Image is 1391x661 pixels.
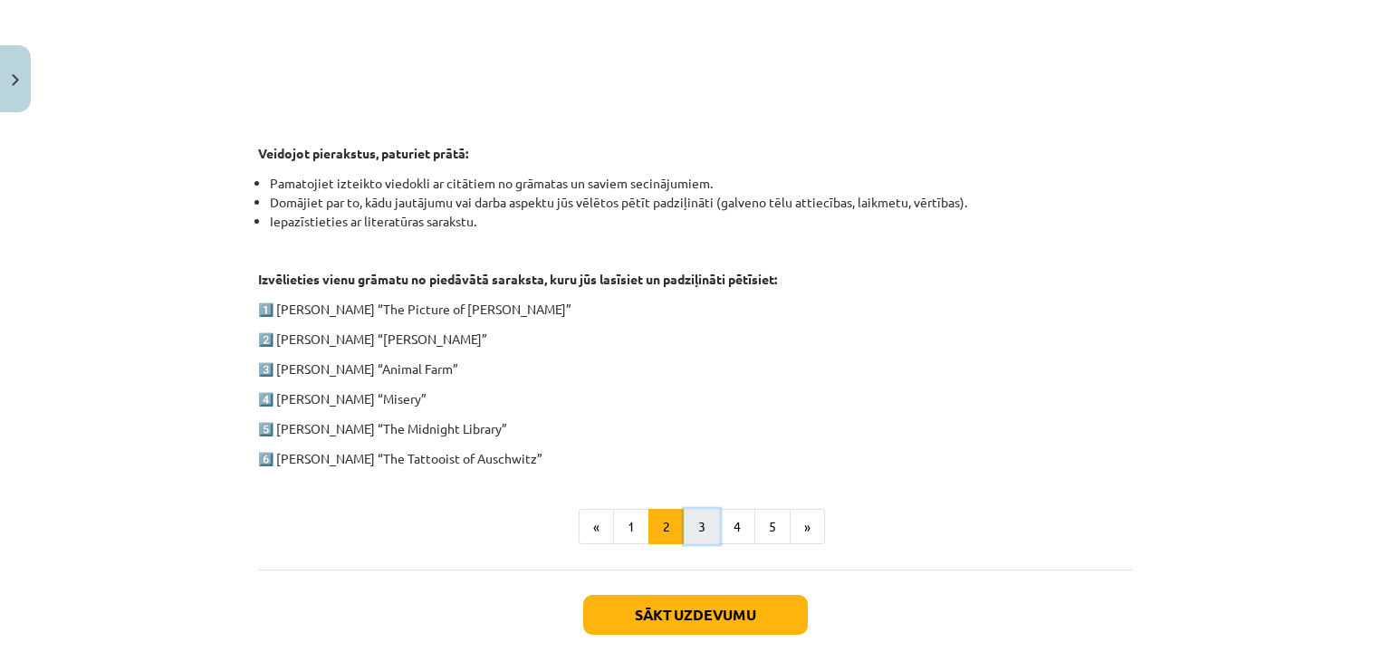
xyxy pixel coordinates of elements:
li: Domājiet par to, kādu jautājumu vai darba aspektu jūs vēlētos pētīt padziļināti (galveno tēlu att... [270,193,1133,212]
button: 1 [613,509,649,545]
button: Sākt uzdevumu [583,595,808,635]
p: 2️⃣ [PERSON_NAME] “[PERSON_NAME]” [258,330,1133,349]
strong: Izvēlieties vienu grāmatu no piedāvātā saraksta, kuru jūs lasīsiet un padziļināti pētīsiet: [258,271,777,287]
button: » [790,509,825,545]
p: 6️⃣ [PERSON_NAME] “The Tattooist of Auschwitz” [258,449,1133,468]
p: 5️⃣ [PERSON_NAME] “The Midnight Library” [258,419,1133,438]
button: 2 [648,509,685,545]
strong: Veidojot pierakstus, paturiet prātā: [258,145,468,161]
button: 3 [684,509,720,545]
img: icon-close-lesson-0947bae3869378f0d4975bcd49f059093ad1ed9edebbc8119c70593378902aed.svg [12,74,19,86]
p: 4️⃣ [PERSON_NAME] “Misery” [258,389,1133,408]
button: 5 [754,509,791,545]
li: Iepazīstieties ar literatūras sarakstu. [270,212,1133,231]
button: « [579,509,614,545]
p: 1️⃣ [PERSON_NAME] “The Picture of [PERSON_NAME]” [258,300,1133,319]
p: 3️⃣ [PERSON_NAME] “Animal Farm” [258,359,1133,378]
nav: Page navigation example [258,509,1133,545]
li: Pamatojiet izteikto viedokli ar citātiem no grāmatas un saviem secinājumiem. [270,174,1133,193]
button: 4 [719,509,755,545]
